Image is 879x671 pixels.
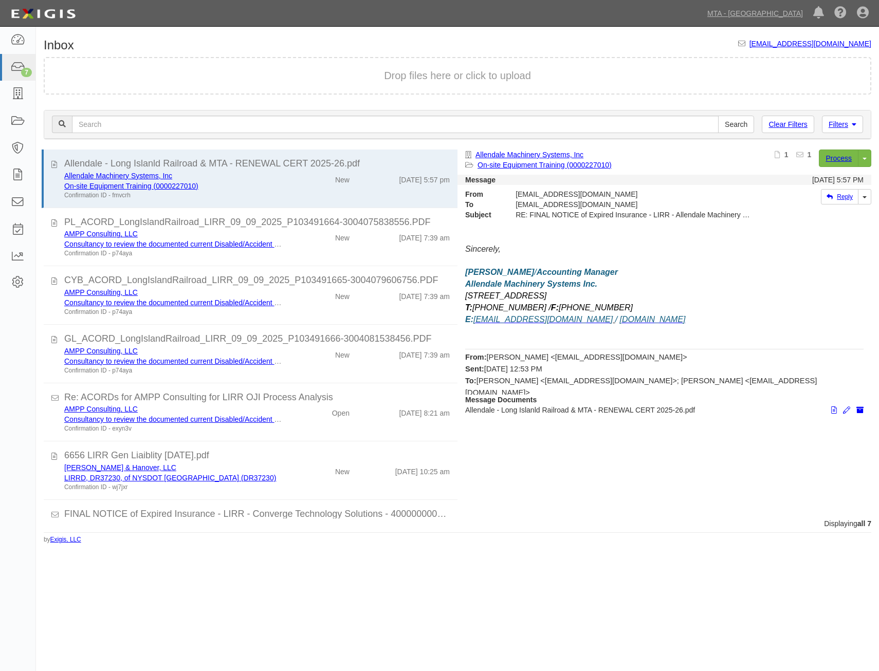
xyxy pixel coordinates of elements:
div: Confirmation ID - wj7jxr [64,483,283,492]
div: AMPP Consulting, LLC [64,229,283,239]
div: [DATE] 5:57 PM [812,175,864,185]
a: LIRRD, DR37230, of NYSDOT [GEOGRAPHIC_DATA] (DR37230) [64,474,276,482]
b: 1 [808,151,812,159]
b: Accounting Manager [537,268,618,276]
div: [DATE] 5:57 pm [399,171,450,185]
div: Consultancy to review the documented current Disabled/Accident Process for LIRR (0000216565) [64,297,283,308]
a: Consultancy to review the documented current Disabled/Accident Process for LIRR [64,415,329,423]
a: [EMAIL_ADDRESS][DOMAIN_NAME] [473,315,613,324]
span: [PERSON_NAME] [465,268,534,276]
div: RE: FINAL NOTICE of Expired Insurance - LIRR - Allendale Machinery Systems, Inc - [508,210,760,220]
div: [DATE] 8:21 am [399,404,450,418]
h1: Inbox [44,39,74,52]
a: Process [819,150,858,167]
a: Filters [822,116,863,133]
input: Search [718,116,754,133]
span: T: [465,303,472,312]
div: Consultancy to review the documented current Disabled/Accident Process for LIRR (0000216565) [64,356,283,366]
div: AMPP Consulting, LLC [64,346,283,356]
a: Consultancy to review the documented current Disabled/Accident Process for LIRR (0000216565) [64,299,376,307]
i: Help Center - Complianz [834,7,847,20]
div: LIRRD, DR37230, of NYSDOT 11th Ave Viaduct over LIRR West Side Support Yard (DR37230) [64,473,283,483]
b: 1 [784,151,789,159]
div: [DATE] 7:39 am [399,287,450,302]
span: Sincerely, [465,245,501,253]
div: Confirmation ID - p74aya [64,366,283,375]
a: On-site Equipment Training (0000227010) [64,182,198,190]
a: Consultancy to review the documented current Disabled/Accident Process for LIRR (0000216565) [64,357,376,365]
strong: Message [465,176,496,184]
div: AMPP Consulting, LLC [64,287,283,297]
div: Consultancy to review the documented current Disabled/Accident Process for LIRR (0000216565) [64,239,283,249]
span: [STREET_ADDRESS] [465,291,546,300]
span: / [615,315,620,324]
p: Allendale - Long Islanld Railroad & MTA - RENEWAL CERT 2025-26.pdf [465,405,864,415]
a: Exigis, LLC [50,536,81,543]
div: PL_ACORD_LongIslandRailroad_LIRR_09_09_2025_P103491664-3004075838556.PDF [64,216,450,229]
a: AMPP Consulting, LLC [64,405,138,413]
div: Open [332,404,350,418]
span: [PHONE_NUMBER] / [PHONE_NUMBER] [472,303,633,312]
div: CYB_ACORD_LongIslandRailroad_LIRR_09_09_2025_P103491665-3004079606756.PDF [64,274,450,287]
b: F: [551,303,559,312]
div: [DATE] 7:39 am [399,229,450,243]
b: To: [465,377,477,385]
a: MTA - [GEOGRAPHIC_DATA] [702,3,808,24]
a: AMPP Consulting, LLC [64,347,138,355]
strong: To [457,199,508,210]
div: Allendale - Long Islanld Railroad & MTA - RENEWAL CERT 2025-26.pdf [64,157,450,171]
strong: From [457,189,508,199]
div: New [335,462,350,477]
a: Consultancy to review the documented current Disabled/Accident Process for LIRR (0000216565) [64,240,376,248]
i: Archive document [856,407,864,414]
div: Allendale Machinery Systems, Inc [64,171,283,181]
div: Re: ACORDs for AMPP Consulting for LIRR OJI Process Analysis [64,391,450,404]
span: [PERSON_NAME] <[EMAIL_ADDRESS][DOMAIN_NAME]> [DATE] 12:53 PM [PERSON_NAME] <[EMAIL_ADDRESS][DOMAI... [465,353,817,408]
b: Sent: [465,365,484,373]
span: From: [465,353,487,361]
div: [DATE] 10:25 am [395,462,450,477]
div: On-site Equipment Training (0000227010) [64,181,283,191]
a: Clear Filters [762,116,814,133]
span: Allendale Machinery Systems Inc. [465,279,597,288]
a: AMPP Consulting, LLC [64,288,138,296]
div: [DATE] 7:39 am [399,346,450,360]
small: by [44,535,81,544]
div: New [335,229,350,243]
a: Reply [821,189,858,204]
img: logo-5460c22ac91f19d4615b14bd174203de0afe785f0fc80cf4dbbc73dc1793850b.png [8,5,79,23]
div: Confirmation ID - exyn3v [64,424,283,433]
div: agreement-cjffvy@mtali.complianz.com [508,199,760,210]
div: Confirmation ID - p74aya [64,308,283,316]
a: Allendale Machinery Systems, Inc [64,172,172,180]
span: E: [465,315,473,324]
div: Confirmation ID - p74aya [64,249,283,258]
strong: Subject [457,210,508,220]
a: AMPP Consulting, LLC [64,230,138,238]
a: On-site Equipment Training (0000227010) [478,161,612,169]
span: / [534,268,618,276]
div: New [335,171,350,185]
div: 6656 LIRR Gen Liaiblity 8-1-26.pdf [64,449,450,462]
a: Allendale Machinery Systems, Inc [475,151,583,159]
i: Edit document [843,407,850,414]
button: Drop files here or click to upload [384,68,531,83]
b: all 7 [857,519,871,528]
div: [EMAIL_ADDRESS][DOMAIN_NAME] [508,189,760,199]
div: Confirmation ID - fmvcrh [64,191,283,200]
div: FINAL NOTICE of Expired Insurance - LIRR - Converge Technology Solutions - 400000000003106 [64,508,450,521]
input: Search [72,116,719,133]
a: [DOMAIN_NAME] [620,315,686,324]
a: [PERSON_NAME] & Hanover, LLC [64,463,176,472]
a: [EMAIL_ADDRESS][DOMAIN_NAME] [749,40,871,48]
div: Displaying [36,518,879,529]
div: New [335,346,350,360]
div: New [335,287,350,302]
strong: Message Documents [465,396,537,404]
div: 7 [21,68,32,77]
div: Hardesty & Hanover, LLC [64,462,283,473]
div: GL_ACORD_LongIslandRailroad_LIRR_09_09_2025_P103491666-3004081538456.PDF [64,332,450,346]
i: View [831,407,837,414]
